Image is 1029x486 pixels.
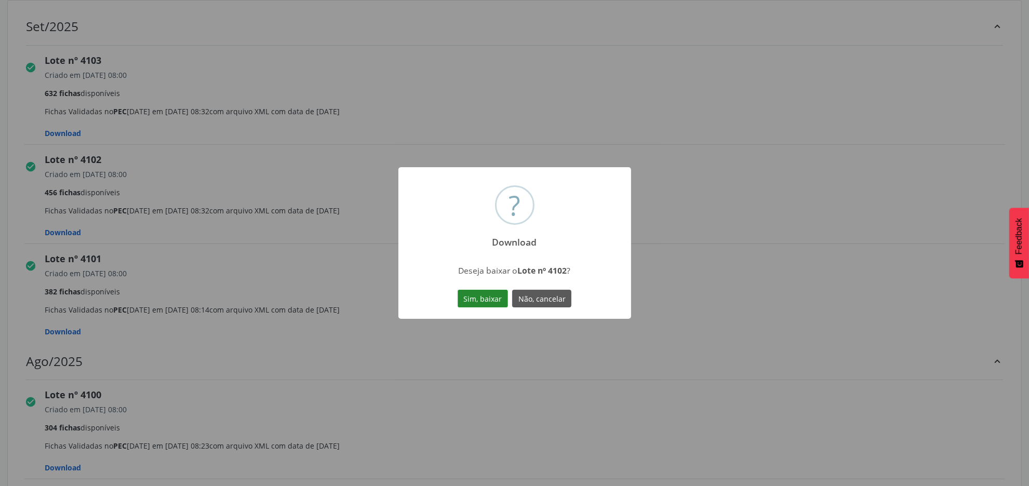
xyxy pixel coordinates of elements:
[1009,208,1029,278] button: Feedback - Mostrar pesquisa
[458,290,508,307] button: Sim, baixar
[423,265,606,276] div: Deseja baixar o ?
[483,230,546,248] h2: Download
[512,290,571,307] button: Não, cancelar
[1014,218,1024,254] span: Feedback
[509,187,520,223] div: ?
[518,265,567,276] strong: Lote nº 4102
